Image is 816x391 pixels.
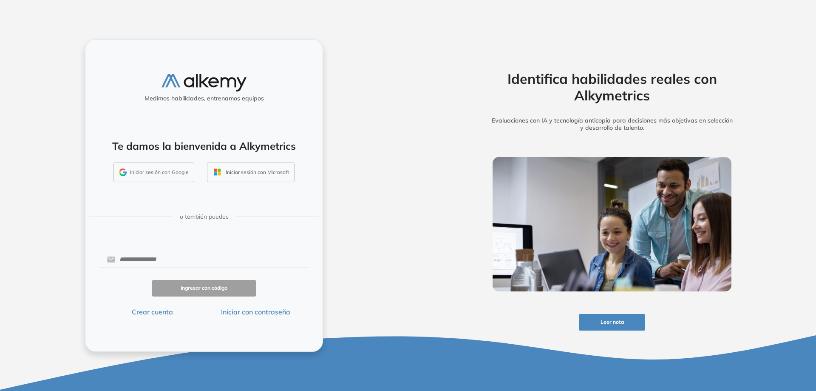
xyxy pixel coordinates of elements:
[204,307,308,317] button: Iniciar con contraseña
[479,117,745,131] h5: Evaluaciones con IA y tecnología anticopia para decisiones más objetivas en selección y desarroll...
[100,307,204,317] button: Crear cuenta
[479,71,745,103] h2: Identifica habilidades reales con Alkymetrics
[180,212,229,221] span: o también puedes
[212,167,222,177] img: OUTLOOK_ICON
[96,140,312,152] h4: Te damos la bienvenida a Alkymetrics
[89,95,319,102] h5: Medimos habilidades, entrenamos equipos
[161,74,246,91] img: logo-alkemy
[152,280,256,297] button: Ingresar con código
[113,163,194,182] button: Iniciar sesión con Google
[579,314,645,331] button: Leer nota
[493,157,731,291] img: img-more-info
[207,163,295,182] button: Iniciar sesión con Microsoft
[663,292,816,391] div: Widget de chat
[663,292,816,391] iframe: Chat Widget
[119,168,127,176] img: GMAIL_ICON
